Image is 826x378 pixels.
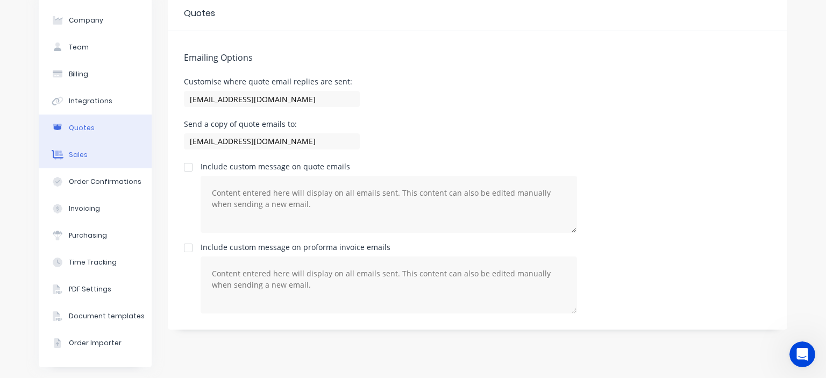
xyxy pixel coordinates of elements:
button: Sales [39,141,152,168]
h5: Emailing Options [184,53,771,63]
div: Time Tracking [69,258,117,267]
div: Document templates [69,311,145,321]
div: Team [69,42,89,52]
div: Include custom message on proforma invoice emails [201,244,390,251]
div: Quotes [184,7,215,20]
div: Invoicing [69,204,100,213]
div: Send a copy of quote emails to: [184,120,360,128]
div: Purchasing [69,231,107,240]
button: Billing [39,61,152,88]
button: PDF Settings [39,276,152,303]
button: Purchasing [39,222,152,249]
div: Order Confirmations [69,177,141,187]
button: Invoicing [39,195,152,222]
button: Integrations [39,88,152,115]
button: Team [39,34,152,61]
button: Order Importer [39,330,152,356]
button: Document templates [39,303,152,330]
div: Order Importer [69,338,122,348]
div: Sales [69,150,88,160]
div: Quotes [69,123,95,133]
button: Time Tracking [39,249,152,276]
div: Customise where quote email replies are sent: [184,78,360,85]
iframe: Intercom live chat [789,341,815,367]
button: Company [39,7,152,34]
div: Integrations [69,96,112,106]
div: Billing [69,69,88,79]
div: Include custom message on quote emails [201,163,376,170]
div: Company [69,16,103,25]
button: Order Confirmations [39,168,152,195]
div: PDF Settings [69,284,111,294]
button: Quotes [39,115,152,141]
